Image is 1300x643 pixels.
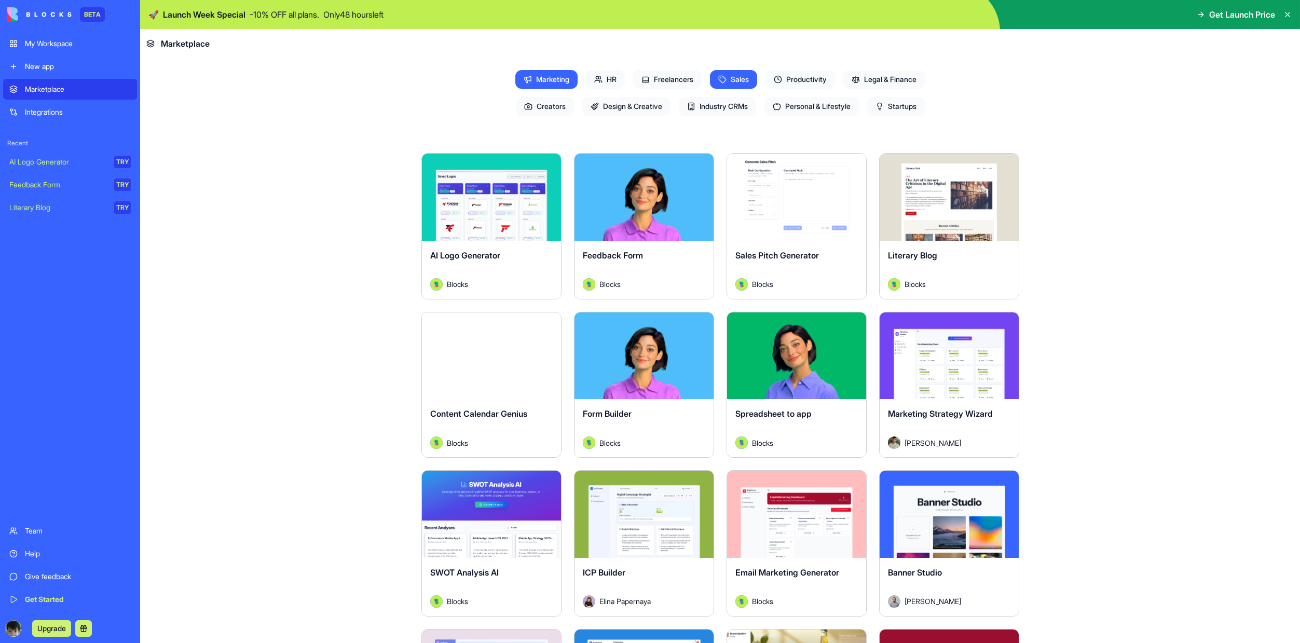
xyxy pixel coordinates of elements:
[114,179,131,191] div: TRY
[114,201,131,214] div: TRY
[163,8,245,21] span: Launch Week Special
[727,312,867,458] a: Spreadsheet to appAvatarBlocks
[25,594,131,605] div: Get Started
[888,436,900,449] img: Avatar
[867,97,925,116] span: Startups
[765,70,835,89] span: Productivity
[752,279,773,290] span: Blocks
[582,97,670,116] span: Design & Creative
[879,312,1019,458] a: Marketing Strategy WizardAvatar[PERSON_NAME]
[905,596,961,607] span: [PERSON_NAME]
[447,279,468,290] span: Blocks
[727,153,867,299] a: Sales Pitch GeneratorAvatarBlocks
[599,279,621,290] span: Blocks
[752,596,773,607] span: Blocks
[764,97,859,116] span: Personal & Lifestyle
[25,526,131,536] div: Team
[574,153,714,299] a: Feedback FormAvatarBlocks
[574,470,714,617] a: ICP BuilderAvatarElina Papernaya
[583,595,595,608] img: Avatar
[25,38,131,49] div: My Workspace
[752,437,773,448] span: Blocks
[80,7,105,22] div: BETA
[879,470,1019,617] a: Banner StudioAvatar[PERSON_NAME]
[148,8,159,21] span: 🚀
[735,278,748,291] img: Avatar
[7,7,72,22] img: logo
[9,180,107,190] div: Feedback Form
[583,436,595,449] img: Avatar
[9,202,107,213] div: Literary Blog
[3,589,137,610] a: Get Started
[735,567,839,578] span: Email Marketing Generator
[3,139,137,147] span: Recent
[3,33,137,54] a: My Workspace
[888,595,900,608] img: Avatar
[25,107,131,117] div: Integrations
[25,549,131,559] div: Help
[5,620,22,637] img: ACg8ocLekgj4lxvOnPJuU0SdoKtE1yZpBrnuZ5z8lyyirf0d1TsHUTac=s96-c
[3,102,137,122] a: Integrations
[25,571,131,582] div: Give feedback
[633,70,702,89] span: Freelancers
[735,250,819,261] span: Sales Pitch Generator
[430,567,499,578] span: SWOT Analysis AI
[583,278,595,291] img: Avatar
[735,436,748,449] img: Avatar
[586,70,625,89] span: HR
[3,566,137,587] a: Give feedback
[447,437,468,448] span: Blocks
[735,408,812,419] span: Spreadsheet to app
[447,596,468,607] span: Blocks
[421,470,562,617] a: SWOT Analysis AIAvatarBlocks
[516,97,574,116] span: Creators
[905,437,961,448] span: [PERSON_NAME]
[727,470,867,617] a: Email Marketing GeneratorAvatarBlocks
[32,620,71,637] button: Upgrade
[25,84,131,94] div: Marketplace
[1209,8,1275,21] span: Get Launch Price
[421,312,562,458] a: Content Calendar GeniusAvatarBlocks
[3,174,137,195] a: Feedback FormTRY
[7,7,105,22] a: BETA
[843,70,925,89] span: Legal & Finance
[250,8,319,21] p: - 10 % OFF all plans.
[599,437,621,448] span: Blocks
[583,408,632,419] span: Form Builder
[323,8,384,21] p: Only 48 hours left
[679,97,756,116] span: Industry CRMs
[583,567,625,578] span: ICP Builder
[574,312,714,458] a: Form BuilderAvatarBlocks
[114,156,131,168] div: TRY
[3,543,137,564] a: Help
[879,153,1019,299] a: Literary BlogAvatarBlocks
[710,70,757,89] span: Sales
[888,250,937,261] span: Literary Blog
[3,152,137,172] a: AI Logo GeneratorTRY
[583,250,643,261] span: Feedback Form
[9,157,107,167] div: AI Logo Generator
[161,37,210,50] span: Marketplace
[3,521,137,541] a: Team
[515,70,578,89] span: Marketing
[430,278,443,291] img: Avatar
[888,278,900,291] img: Avatar
[430,408,527,419] span: Content Calendar Genius
[430,595,443,608] img: Avatar
[599,596,651,607] span: Elina Papernaya
[421,153,562,299] a: AI Logo GeneratorAvatarBlocks
[905,279,926,290] span: Blocks
[735,595,748,608] img: Avatar
[430,436,443,449] img: Avatar
[888,567,942,578] span: Banner Studio
[3,79,137,100] a: Marketplace
[430,250,500,261] span: AI Logo Generator
[25,61,131,72] div: New app
[3,197,137,218] a: Literary BlogTRY
[3,56,137,77] a: New app
[888,408,993,419] span: Marketing Strategy Wizard
[32,623,71,633] a: Upgrade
